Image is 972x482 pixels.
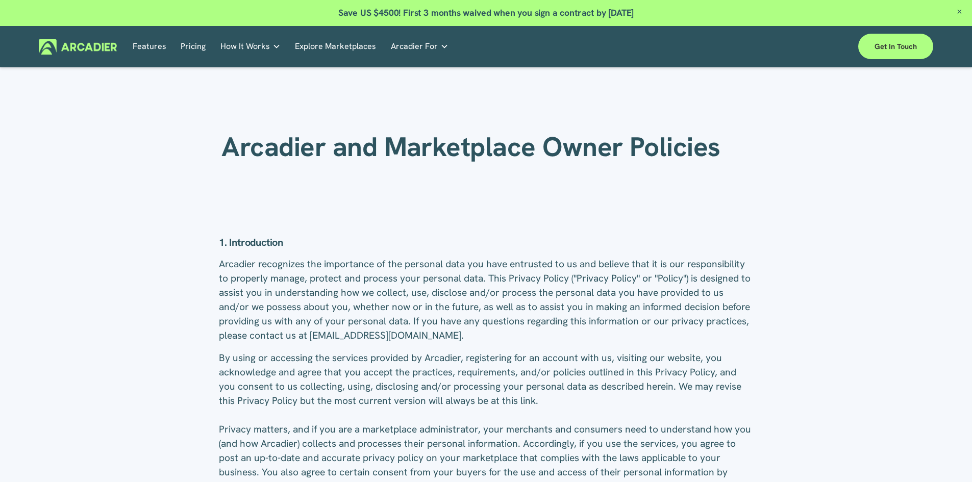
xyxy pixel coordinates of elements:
[221,129,720,164] strong: Arcadier and Marketplace Owner Policies
[295,39,376,55] a: Explore Marketplaces
[391,39,438,54] span: Arcadier For
[219,257,753,343] p: Arcadier recognizes the importance of the personal data you have entrusted to us and believe that...
[220,39,281,55] a: folder dropdown
[39,39,117,55] img: Arcadier
[133,39,166,55] a: Features
[220,39,270,54] span: How It Works
[219,236,283,249] strong: 1. Introduction
[921,433,972,482] iframe: Chat Widget
[858,34,933,59] a: Get in touch
[391,39,448,55] a: folder dropdown
[181,39,206,55] a: Pricing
